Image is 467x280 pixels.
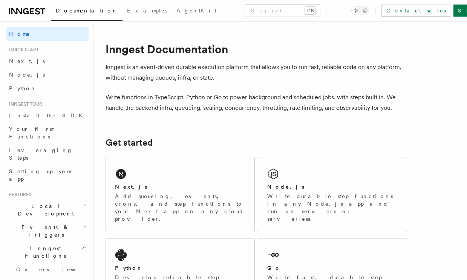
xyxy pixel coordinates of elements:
a: Overview [13,263,89,276]
p: Write functions in TypeScript, Python or Go to power background and scheduled jobs, with steps bu... [106,92,407,113]
span: Overview [16,266,94,272]
span: Inngest tour [6,101,42,107]
button: Local Development [6,199,89,220]
a: AgentKit [172,2,221,20]
h2: Go [267,264,281,272]
span: Leveraging Steps [9,147,73,161]
a: Examples [122,2,172,20]
span: Documentation [56,8,118,14]
span: Python [9,85,37,91]
a: Home [6,27,89,41]
span: Quick start [6,47,39,53]
h2: Next.js [115,183,147,191]
h1: Inngest Documentation [106,42,407,56]
a: Next.jsAdd queueing, events, crons, and step functions to your Next app on any cloud provider. [106,157,255,232]
a: Next.js [6,54,89,68]
a: Setting up your app [6,165,89,186]
p: Add queueing, events, crons, and step functions to your Next app on any cloud provider. [115,192,245,223]
h2: Node.js [267,183,305,191]
span: Node.js [9,72,45,78]
span: Home [9,30,30,38]
a: Contact sales [381,5,450,17]
button: Search...⌘K [245,5,320,17]
span: Your first Functions [9,126,54,140]
p: Inngest is an event-driven durable execution platform that allows you to run fast, reliable code ... [106,62,407,83]
span: Local Development [6,202,82,217]
span: Events & Triggers [6,223,82,238]
a: Leveraging Steps [6,143,89,165]
kbd: ⌘K [305,7,315,14]
p: Write durable step functions in any Node.js app and run on servers or serverless. [267,192,398,223]
a: Node.jsWrite durable step functions in any Node.js app and run on servers or serverless. [258,157,407,232]
button: Toggle dark mode [351,6,369,15]
button: Inngest Functions [6,242,89,263]
a: Your first Functions [6,122,89,143]
a: Install the SDK [6,109,89,122]
span: Features [6,192,31,198]
span: Next.js [9,58,45,64]
a: Python [6,82,89,95]
span: AgentKit [176,8,216,14]
a: Documentation [51,2,122,21]
span: Install the SDK [9,112,87,118]
h2: Python [115,264,143,272]
button: Events & Triggers [6,220,89,242]
a: Get started [106,137,153,148]
span: Setting up your app [9,168,74,182]
a: Node.js [6,68,89,82]
span: Inngest Functions [6,245,81,260]
span: Examples [127,8,167,14]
